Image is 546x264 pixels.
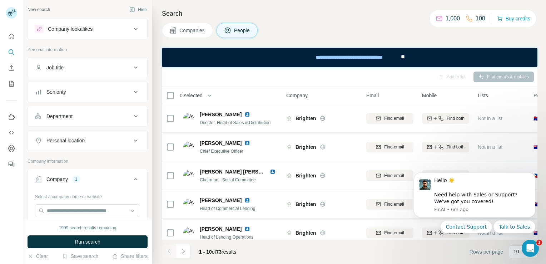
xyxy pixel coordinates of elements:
div: Company [46,176,68,183]
button: Quick start [6,30,17,43]
span: Not in a list [478,116,502,121]
span: Company [286,92,308,99]
button: Hide [124,4,152,15]
span: Companies [179,27,205,34]
span: of [212,249,216,255]
button: Find email [366,113,413,124]
p: 1,000 [446,14,460,23]
div: New search [28,6,50,13]
img: Logo of Brighten [286,230,292,236]
div: Seniority [46,88,66,96]
span: Head of Commercial Lending [200,206,255,211]
h4: Search [162,9,537,19]
span: 🇦🇺 [533,143,540,151]
button: Company lookalikes [28,20,147,38]
button: Find both [422,142,469,152]
button: Find email [366,170,413,181]
span: Not in a list [478,144,502,150]
button: Save search [62,253,98,260]
img: Avatar [183,141,195,153]
p: Personal information [28,47,148,53]
span: Chairman - Social Committee [200,177,256,182]
span: Find email [384,144,404,150]
p: 10 [513,248,519,255]
button: Run search [28,235,148,248]
span: results [199,249,236,255]
div: Personal location [46,137,85,144]
span: Find both [447,144,465,150]
button: Use Surfe API [6,126,17,139]
div: Department [46,113,73,120]
button: Seniority [28,83,147,101]
span: Mobile [422,92,437,99]
div: Job title [46,64,64,71]
button: Find email [366,199,413,210]
button: Clear [28,253,48,260]
img: Logo of Brighten [286,201,292,207]
span: 🇦🇺 [533,115,540,122]
div: Select a company name or website [35,191,140,200]
p: 100 [476,14,485,23]
iframe: Banner [162,48,537,67]
button: Enrich CSV [6,62,17,74]
span: [PERSON_NAME] [PERSON_NAME] [200,169,285,175]
button: Dashboard [6,142,17,155]
span: [PERSON_NAME] [200,140,242,147]
span: 1 [536,240,542,245]
button: Find email [366,142,413,152]
button: Department [28,108,147,125]
button: Personal location [28,132,147,149]
img: LinkedIn logo [244,197,250,203]
img: LinkedIn logo [244,140,250,146]
div: 1999 search results remaining [59,225,116,231]
span: Find email [384,201,404,207]
button: Company1 [28,171,147,191]
iframe: Intercom notifications message [403,166,546,238]
button: Use Surfe on LinkedIn [6,111,17,123]
span: 0 selected [180,92,203,99]
img: LinkedIn logo [270,169,276,175]
img: Avatar [183,113,195,124]
span: 1 - 10 [199,249,212,255]
button: Find email [366,228,413,238]
span: [PERSON_NAME] [200,225,242,233]
span: 73 [216,249,222,255]
span: [PERSON_NAME] [200,111,242,118]
span: [PERSON_NAME] [200,197,242,204]
img: Logo of Brighten [286,116,292,121]
span: Head of Lending Operations [200,235,253,240]
span: Find both [447,115,465,122]
button: Navigate to next page [176,244,190,258]
p: Company information [28,158,148,165]
span: Rows per page [470,248,503,255]
img: Avatar [183,227,195,239]
span: Run search [75,238,100,245]
button: Job title [28,59,147,76]
span: Find email [384,230,404,236]
img: Avatar [183,199,195,210]
img: LinkedIn logo [244,112,250,117]
button: My lists [6,77,17,90]
span: Find email [384,172,404,179]
img: LinkedIn logo [244,226,250,232]
button: Search [6,46,17,59]
span: Director, Head of Sales & Distribution [200,120,270,125]
iframe: Intercom live chat [522,240,539,257]
span: People [234,27,250,34]
span: Brighten [296,172,316,179]
span: Find email [384,115,404,122]
img: Logo of Brighten [286,144,292,150]
span: Brighten [296,143,316,151]
button: Find both [422,113,469,124]
span: Brighten [296,115,316,122]
button: Share filters [112,253,148,260]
